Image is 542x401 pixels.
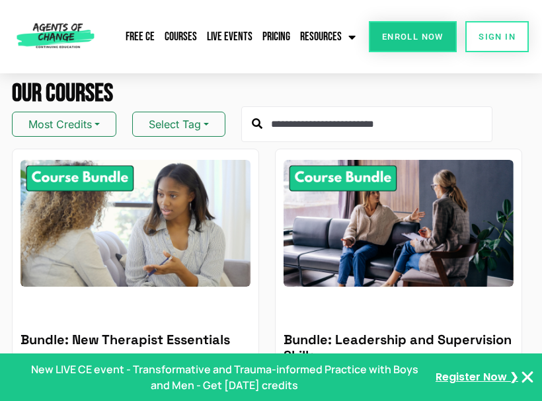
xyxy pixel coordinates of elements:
[297,22,359,52] a: Resources
[479,32,516,41] span: SIGN IN
[20,160,251,287] img: New Therapist Essentials - 10 Credit CE Bundle
[122,22,158,52] a: Free CE
[436,370,518,384] a: Register Now ❯
[12,112,116,137] button: Most Credits
[20,332,251,347] h5: Bundle: New Therapist Essentials
[520,369,535,385] button: Close Banner
[284,160,514,287] img: Leadership and Supervision Skills - 8 Credit CE Bundle
[116,22,359,52] nav: Menu
[204,22,256,52] a: Live Events
[465,21,529,52] a: SIGN IN
[284,332,514,363] h5: Bundle: Leadership and Supervision Skills
[259,22,293,52] a: Pricing
[12,81,530,106] h2: Our Courses
[382,32,444,41] span: Enroll Now
[161,22,200,52] a: Courses
[369,21,457,52] a: Enroll Now
[132,112,225,137] button: Select Tag
[24,361,425,393] p: New LIVE CE event - Transformative and Trauma-informed Practice with Boys and Men - Get [DATE] cr...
